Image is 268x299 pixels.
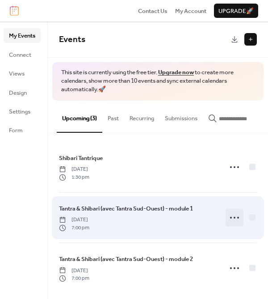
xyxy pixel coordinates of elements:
span: My Account [175,7,206,16]
a: Tantra & Shibari (avec Tantra Sud-Ouest) - module 2 [59,254,193,264]
span: Events [59,31,85,48]
button: Upgrade🚀 [214,4,258,18]
a: My Events [4,28,41,42]
a: Upgrade now [158,67,194,78]
a: Contact Us [138,6,167,15]
span: 1:30 pm [59,173,89,181]
a: Form [4,123,41,137]
span: Tantra & Shibari (avec Tantra Sud-Ouest) - module 2 [59,255,193,264]
a: Settings [4,104,41,118]
span: My Events [9,31,35,40]
span: Form [9,126,23,135]
span: [DATE] [59,216,89,224]
a: Connect [4,47,41,62]
a: Design [4,85,41,100]
a: Views [4,66,41,80]
span: 7:00 pm [59,274,89,282]
button: Recurring [124,101,159,132]
span: 7:00 pm [59,224,89,232]
img: logo [10,6,19,16]
a: Shibari Tantrique [59,153,103,163]
span: Contact Us [138,7,167,16]
span: Design [9,88,27,97]
span: Connect [9,51,31,59]
span: Views [9,69,25,78]
button: Past [102,101,124,132]
a: Tantra & Shibari (avec Tantra Sud-Ouest) - module 1 [59,204,193,214]
button: Upcoming (3) [57,101,102,133]
span: Shibari Tantrique [59,154,103,163]
span: Upgrade 🚀 [218,7,254,16]
a: My Account [175,6,206,15]
span: This site is currently using the free tier. to create more calendars, show more than 10 events an... [61,68,255,94]
span: Settings [9,107,30,116]
span: [DATE] [59,267,89,275]
span: [DATE] [59,165,89,173]
button: Submissions [159,101,203,132]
